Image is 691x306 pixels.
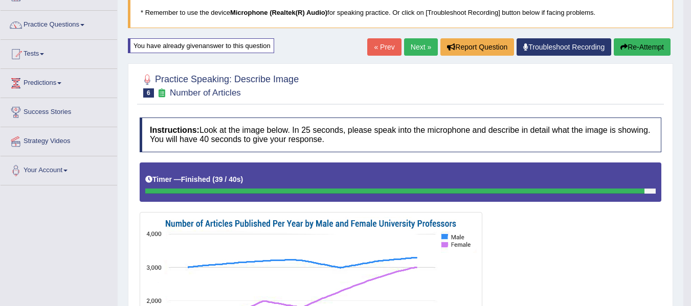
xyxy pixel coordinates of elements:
b: Instructions: [150,126,199,134]
a: Practice Questions [1,11,117,36]
b: Microphone (Realtek(R) Audio) [230,9,327,16]
b: ) [241,175,243,183]
h2: Practice Speaking: Describe Image [140,72,299,98]
button: Re-Attempt [614,38,671,56]
a: Tests [1,40,117,65]
a: Your Account [1,156,117,182]
a: Success Stories [1,98,117,124]
span: 6 [143,88,154,98]
h5: Timer — [145,176,243,183]
b: 39 / 40s [215,175,241,183]
b: Finished [181,175,211,183]
h4: Look at the image below. In 25 seconds, please speak into the microphone and describe in detail w... [140,117,661,152]
button: Report Question [440,38,514,56]
a: Predictions [1,69,117,95]
b: ( [212,175,215,183]
div: You have already given answer to this question [128,38,274,53]
a: « Prev [367,38,401,56]
a: Strategy Videos [1,127,117,153]
small: Exam occurring question [157,88,167,98]
a: Troubleshoot Recording [517,38,611,56]
a: Next » [404,38,438,56]
small: Number of Articles [170,88,241,98]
